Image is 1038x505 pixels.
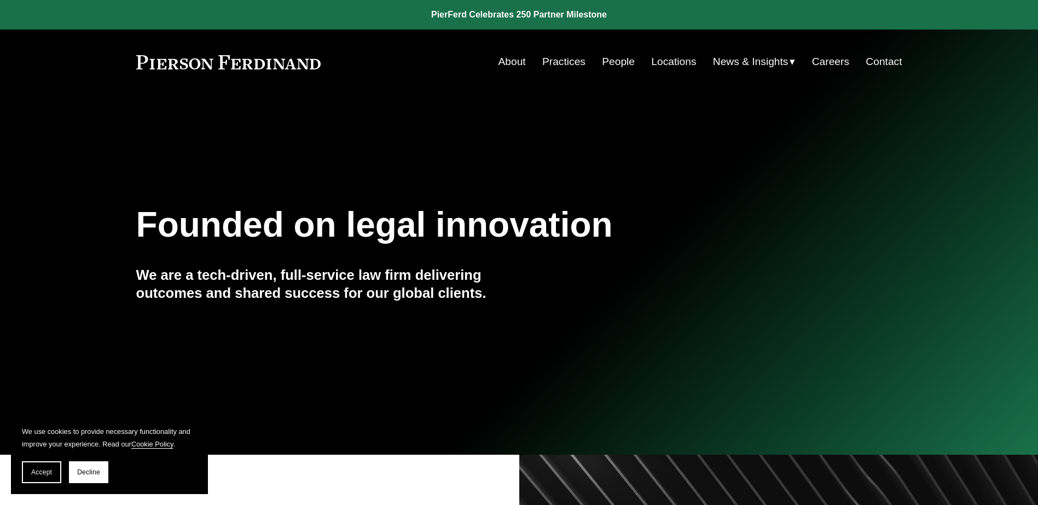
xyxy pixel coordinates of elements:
[542,51,585,72] a: Practices
[77,468,100,476] span: Decline
[136,266,519,302] h4: We are a tech-driven, full-service law firm delivering outcomes and shared success for our global...
[31,468,52,476] span: Accept
[713,52,788,72] span: News & Insights
[713,51,796,72] a: folder dropdown
[136,205,775,245] h1: Founded on legal innovation
[22,425,197,450] p: We use cookies to provide necessary functionality and improve your experience. Read our .
[69,461,108,483] button: Decline
[602,51,635,72] a: People
[22,461,61,483] button: Accept
[866,51,902,72] a: Contact
[651,51,696,72] a: Locations
[812,51,849,72] a: Careers
[131,440,173,448] a: Cookie Policy
[498,51,526,72] a: About
[11,414,208,494] section: Cookie banner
